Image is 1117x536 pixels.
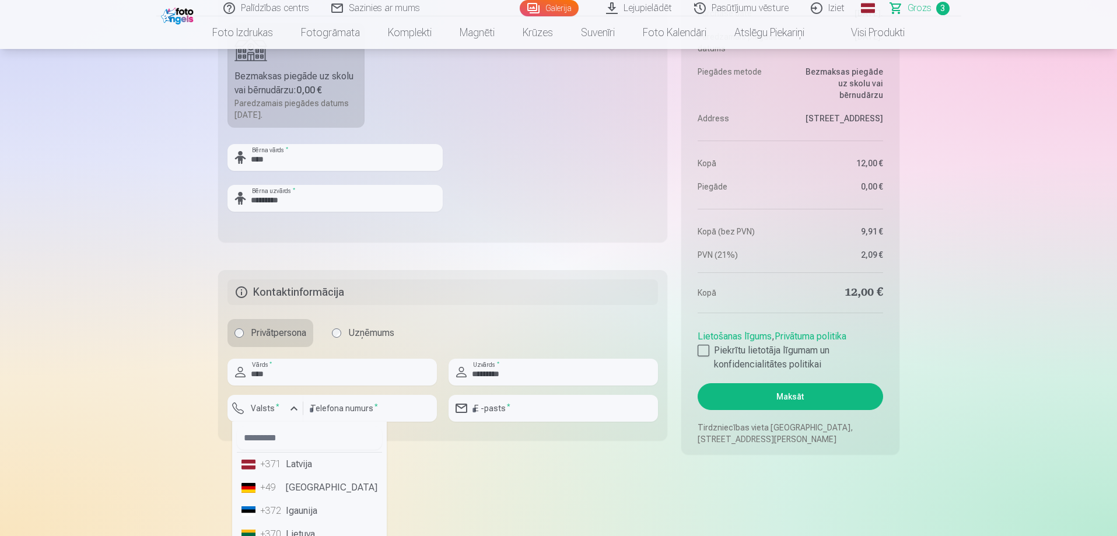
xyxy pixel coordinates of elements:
dt: PVN (21%) [698,249,785,261]
dd: Bezmaksas piegāde uz skolu vai bērnudārzu [796,66,883,101]
input: Privātpersona [234,328,244,338]
dt: Address [698,113,785,124]
dd: 0,00 € [796,181,883,192]
dd: 9,91 € [796,226,883,237]
div: +49 [260,481,283,495]
dt: Kopā [698,285,785,301]
h5: Kontaktinformācija [227,279,659,305]
dd: [STREET_ADDRESS] [796,113,883,124]
label: Valsts [246,402,284,414]
dd: 12,00 € [796,285,883,301]
p: Tirdzniecības vieta [GEOGRAPHIC_DATA], [STREET_ADDRESS][PERSON_NAME] [698,422,883,445]
span: 3 [936,2,950,15]
a: Lietošanas līgums [698,331,772,342]
div: +371 [260,457,283,471]
dd: 12,00 € [796,157,883,169]
button: Maksāt [698,383,883,410]
a: Privātuma politika [775,331,846,342]
label: Privātpersona [227,319,313,347]
a: Suvenīri [567,16,629,49]
li: [GEOGRAPHIC_DATA] [237,476,382,499]
a: Komplekti [374,16,446,49]
dt: Kopā [698,157,785,169]
a: Fotogrāmata [287,16,374,49]
a: Visi produkti [818,16,919,49]
dt: Piegāde [698,181,785,192]
a: Krūzes [509,16,567,49]
button: Valsts* [227,395,303,422]
input: Uzņēmums [332,328,341,338]
dt: Piegādes metode [698,66,785,101]
div: Paredzamais piegādes datums [DATE]. [234,97,358,121]
span: Grozs [908,1,932,15]
a: Foto izdrukas [198,16,287,49]
label: Uzņēmums [325,319,401,347]
a: Magnēti [446,16,509,49]
li: Igaunija [237,499,382,523]
a: Foto kalendāri [629,16,720,49]
label: Piekrītu lietotāja līgumam un konfidencialitātes politikai [698,344,883,372]
b: 0,00 € [296,85,322,96]
div: , [698,325,883,372]
li: Latvija [237,453,382,476]
dt: Kopā (bez PVN) [698,226,785,237]
dd: 2,09 € [796,249,883,261]
div: +372 [260,504,283,518]
div: Bezmaksas piegāde uz skolu vai bērnudārzu : [234,69,358,97]
a: Atslēgu piekariņi [720,16,818,49]
img: /fa1 [161,5,197,24]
